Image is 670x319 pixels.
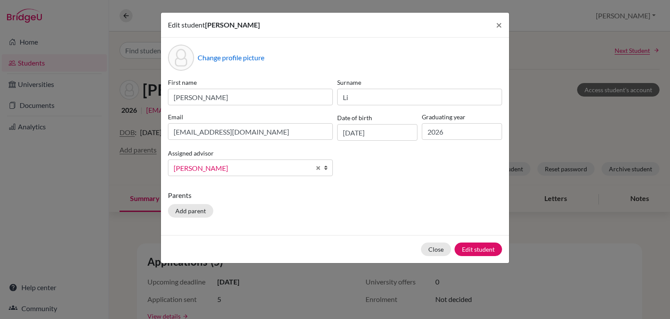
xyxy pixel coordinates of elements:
[174,163,311,174] span: [PERSON_NAME]
[168,204,213,218] button: Add parent
[205,21,260,29] span: [PERSON_NAME]
[168,21,205,29] span: Edit student
[168,78,333,87] label: First name
[337,113,372,122] label: Date of birth
[337,78,502,87] label: Surname
[422,112,502,121] label: Graduating year
[496,18,502,31] span: ×
[168,149,214,158] label: Assigned advisor
[168,190,502,201] p: Parents
[421,243,451,256] button: Close
[337,124,417,141] input: dd/mm/yyyy
[168,112,333,121] label: Email
[168,45,194,71] div: Profile picture
[489,13,509,37] button: Close
[455,243,502,256] button: Edit student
